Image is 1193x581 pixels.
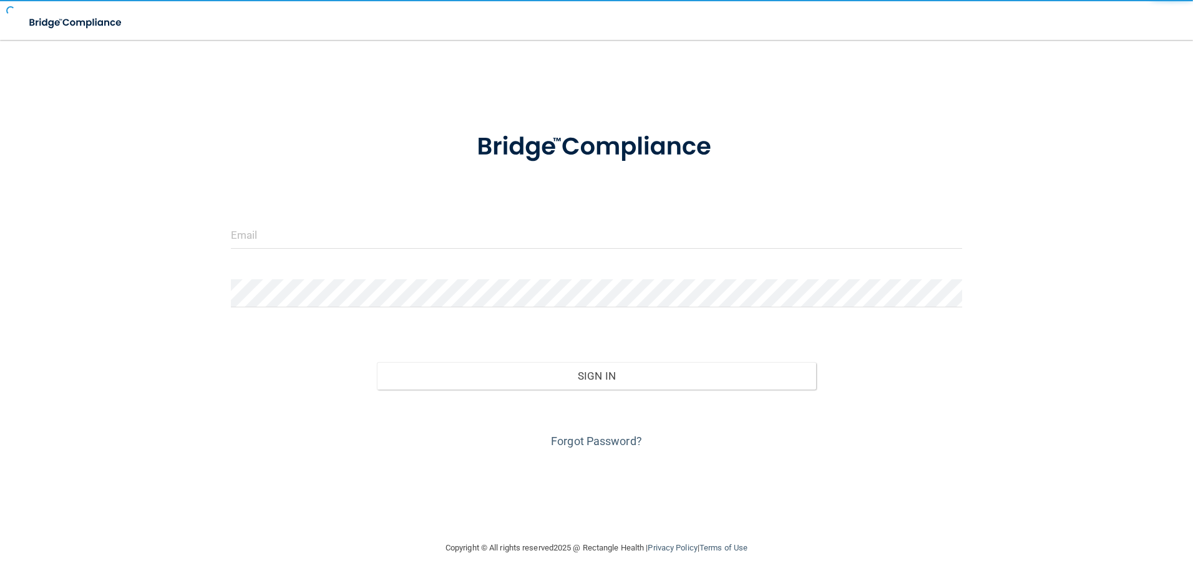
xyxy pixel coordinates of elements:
div: Copyright © All rights reserved 2025 @ Rectangle Health | | [369,528,824,568]
a: Forgot Password? [551,435,642,448]
a: Terms of Use [699,543,747,552]
img: bridge_compliance_login_screen.278c3ca4.svg [19,10,134,36]
img: bridge_compliance_login_screen.278c3ca4.svg [451,115,742,180]
input: Email [231,221,963,249]
a: Privacy Policy [648,543,697,552]
button: Sign In [377,362,816,390]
